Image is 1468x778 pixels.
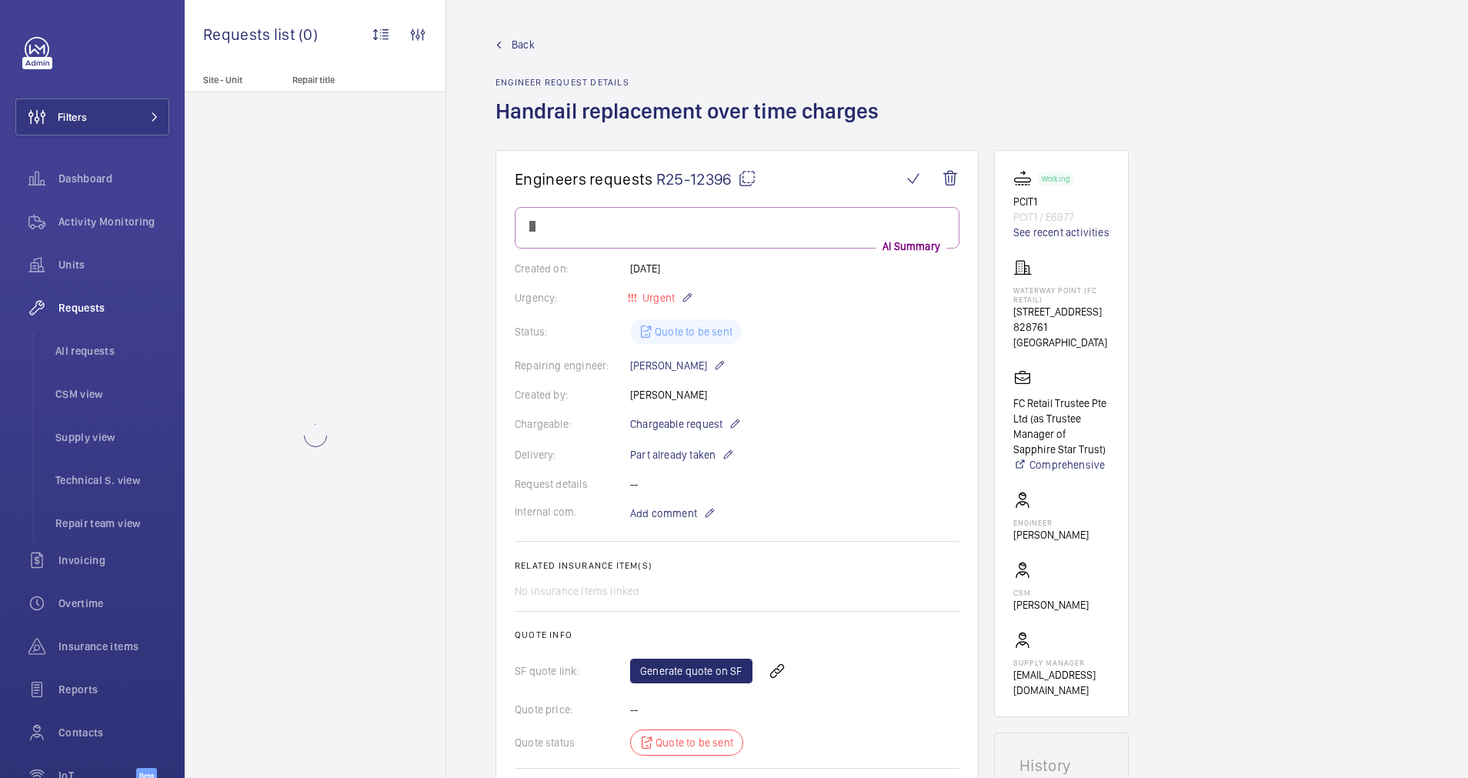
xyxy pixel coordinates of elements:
[495,97,888,150] h1: Handrail replacement over time charges
[630,446,734,464] p: Part already taken
[185,75,286,85] p: Site - Unit
[58,171,169,186] span: Dashboard
[515,560,959,571] h2: Related insurance item(s)
[1013,518,1089,527] p: Engineer
[515,169,653,189] span: Engineers requests
[630,506,697,521] span: Add comment
[58,109,87,125] span: Filters
[55,516,169,531] span: Repair team view
[1013,457,1109,472] a: Comprehensive
[58,596,169,611] span: Overtime
[292,75,394,85] p: Repair title
[1013,194,1109,209] p: PCIT1
[58,725,169,740] span: Contacts
[1013,225,1109,240] a: See recent activities
[1013,667,1109,698] p: [EMAIL_ADDRESS][DOMAIN_NAME]
[1013,285,1109,304] p: Waterway Point (FC Retail)
[1019,758,1103,773] h1: History
[876,239,946,254] p: AI Summary
[1042,176,1069,182] p: Working
[58,257,169,272] span: Units
[58,553,169,568] span: Invoicing
[55,472,169,488] span: Technical S. view
[656,169,756,189] span: R25-12396
[630,659,752,683] a: Generate quote on SF
[58,214,169,229] span: Activity Monitoring
[1013,396,1109,457] p: FC Retail Trustee Pte Ltd (as Trustee Manager of Sapphire Star Trust)
[55,343,169,359] span: All requests
[1013,319,1109,350] p: 828761 [GEOGRAPHIC_DATA]
[639,292,675,304] span: Urgent
[630,356,726,375] p: [PERSON_NAME]
[1013,597,1089,613] p: [PERSON_NAME]
[495,77,888,88] h2: Engineer request details
[55,429,169,445] span: Supply view
[1013,527,1089,543] p: [PERSON_NAME]
[15,99,169,135] button: Filters
[58,639,169,654] span: Insurance items
[203,25,299,44] span: Requests list
[58,300,169,316] span: Requests
[1013,658,1109,667] p: Supply manager
[1013,169,1038,188] img: moving_walk.svg
[55,386,169,402] span: CSM view
[630,416,722,432] span: Chargeable request
[1013,588,1089,597] p: CSM
[1013,304,1109,319] p: [STREET_ADDRESS]
[58,682,169,697] span: Reports
[512,37,535,52] span: Back
[1013,209,1109,225] p: PCIT1 / E6977
[515,629,959,640] h2: Quote info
